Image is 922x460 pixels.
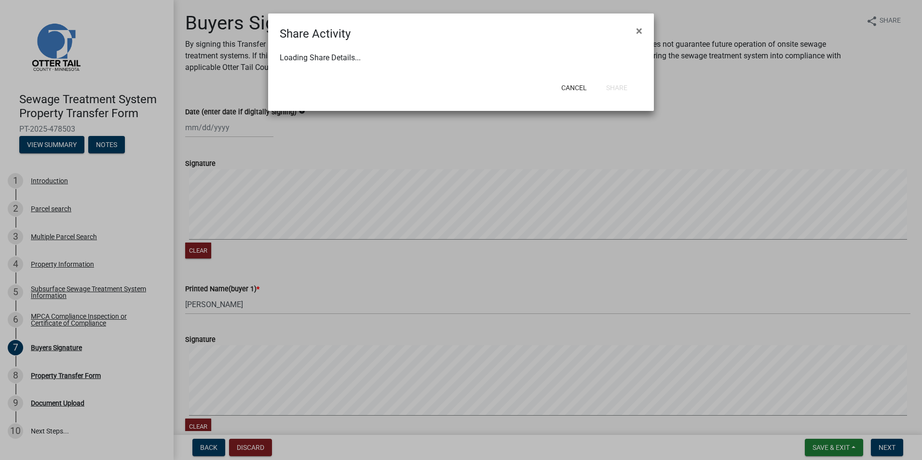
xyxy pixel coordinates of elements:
[636,24,642,38] span: ×
[598,79,635,96] button: Share
[554,79,595,96] button: Cancel
[280,52,642,64] div: Loading Share Details...
[628,17,650,44] button: Close
[280,25,351,42] h4: Share Activity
